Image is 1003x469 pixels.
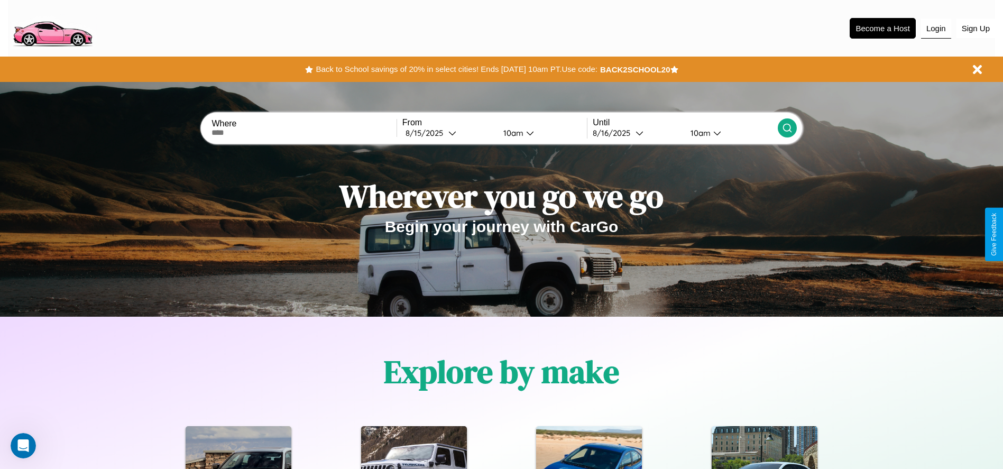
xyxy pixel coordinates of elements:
b: BACK2SCHOOL20 [600,65,670,74]
div: 8 / 16 / 2025 [593,128,636,138]
button: Become a Host [850,18,916,39]
label: Until [593,118,777,127]
div: 10am [685,128,713,138]
div: Give Feedback [990,213,998,256]
iframe: Intercom live chat [11,433,36,458]
button: Sign Up [956,19,995,38]
img: logo [8,5,97,49]
h1: Explore by make [384,350,619,393]
button: 10am [682,127,778,139]
button: 10am [495,127,587,139]
label: Where [211,119,396,128]
div: 8 / 15 / 2025 [406,128,448,138]
label: From [402,118,587,127]
button: 8/15/2025 [402,127,495,139]
button: Login [921,19,951,39]
div: 10am [498,128,526,138]
button: Back to School savings of 20% in select cities! Ends [DATE] 10am PT.Use code: [313,62,600,77]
